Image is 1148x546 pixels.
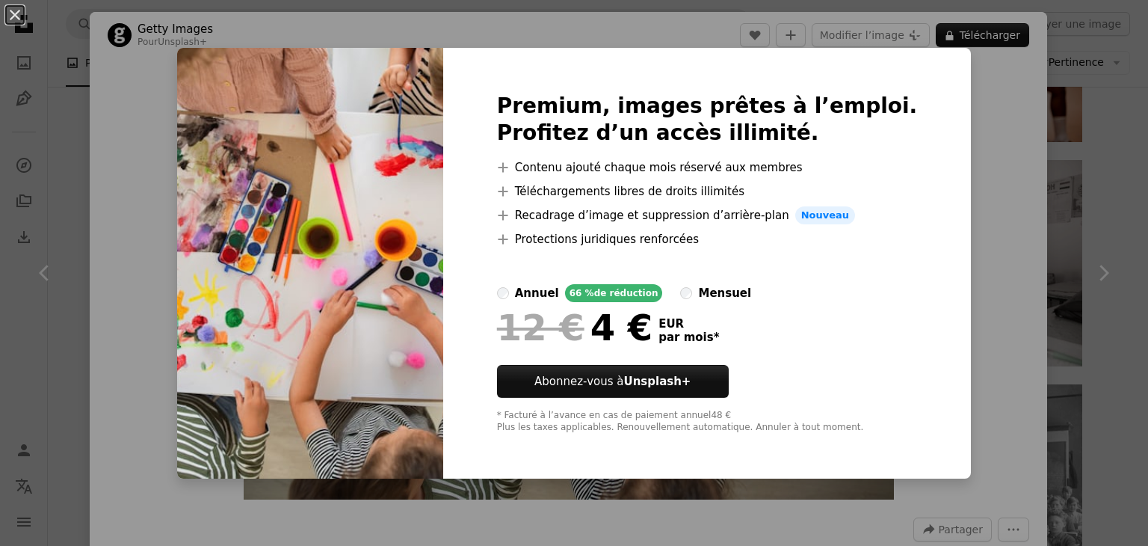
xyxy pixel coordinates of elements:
[565,284,663,302] div: 66 % de réduction
[497,365,729,398] button: Abonnez-vous àUnsplash+
[497,230,918,248] li: Protections juridiques renforcées
[497,410,918,434] div: * Facturé à l’avance en cas de paiement annuel 48 € Plus les taxes applicables. Renouvellement au...
[497,206,918,224] li: Recadrage d’image et suppression d’arrière-plan
[658,317,719,331] span: EUR
[795,206,855,224] span: Nouveau
[177,48,443,479] img: premium_photo-1663089130120-578043d10e2f
[680,287,692,299] input: mensuel
[658,331,719,344] span: par mois *
[497,308,652,347] div: 4 €
[698,284,751,302] div: mensuel
[497,159,918,177] li: Contenu ajouté chaque mois réservé aux membres
[497,182,918,200] li: Téléchargements libres de droits illimités
[515,284,559,302] div: annuel
[623,375,691,388] strong: Unsplash+
[497,308,584,347] span: 12 €
[497,287,509,299] input: annuel66 %de réduction
[497,93,918,147] h2: Premium, images prêtes à l’emploi. Profitez d’un accès illimité.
